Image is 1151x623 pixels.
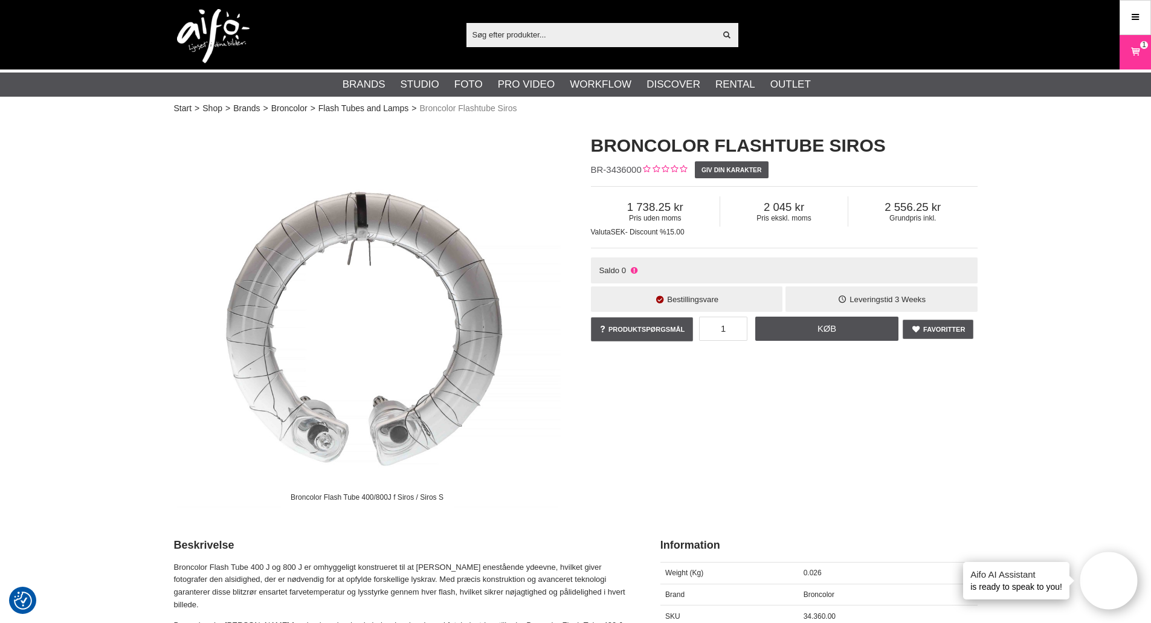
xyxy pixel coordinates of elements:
[642,164,687,176] div: Kundebed&#248;mmelse: 0
[895,295,926,304] span: 3 Weeks
[903,320,974,339] a: Favoritter
[646,77,700,92] a: Discover
[667,295,718,304] span: Bestillingsvare
[225,102,230,115] span: >
[715,77,755,92] a: Rental
[695,161,769,178] a: Giv din karakter
[271,102,308,115] a: Broncolor
[401,77,439,92] a: Studio
[850,295,892,304] span: Leveringstid
[419,102,517,115] span: Broncolor Flashtube Siros
[318,102,408,115] a: Flash Tubes and Lamps
[970,568,1062,581] h4: Aifo AI Assistant
[591,317,694,341] a: Produktspørgsmål
[591,214,720,222] span: Pris uden moms
[14,590,32,612] button: Samtykkepræferencer
[174,121,561,508] img: Broncolor Flash Tube 400/800J f Siros / Siros S
[174,561,630,612] p: Broncolor Flash Tube 400 J og 800 J er omhyggeligt konstrueret til at [PERSON_NAME] enestående yd...
[591,228,611,236] span: Valuta
[498,77,555,92] a: Pro Video
[1120,38,1150,66] a: 1
[665,590,685,599] span: Brand
[611,228,625,236] span: SEK
[591,133,978,158] h1: Broncolor Flashtube Siros
[195,102,199,115] span: >
[411,102,416,115] span: >
[665,569,703,577] span: Weight (Kg)
[755,317,899,341] a: Køb
[622,266,626,275] span: 0
[174,102,192,115] a: Start
[666,228,685,236] span: 15.00
[848,214,977,222] span: Grundpris inkl.
[665,612,680,621] span: SKU
[466,25,716,44] input: Søg efter produkter...
[804,569,822,577] span: 0.026
[591,201,720,214] span: 1 738.25
[625,228,666,236] span: - Discount %
[14,592,32,610] img: Revisit consent button
[233,102,260,115] a: Brands
[599,266,619,275] span: Saldo
[591,164,642,175] span: BR-3436000
[311,102,315,115] span: >
[202,102,222,115] a: Shop
[720,214,848,222] span: Pris ekskl. moms
[263,102,268,115] span: >
[454,77,483,92] a: Foto
[804,612,836,621] span: 34.360.00
[770,77,811,92] a: Outlet
[963,562,1069,599] div: is ready to speak to you!
[804,590,834,599] span: Broncolor
[1142,39,1146,50] span: 1
[280,486,453,508] div: Broncolor Flash Tube 400/800J f Siros / Siros S
[848,201,977,214] span: 2 556.25
[174,538,630,553] h2: Beskrivelse
[177,9,250,63] img: logo.png
[629,266,639,275] i: Ikke på lager
[660,538,978,553] h2: Information
[570,77,631,92] a: Workflow
[343,77,385,92] a: Brands
[720,201,848,214] span: 2 045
